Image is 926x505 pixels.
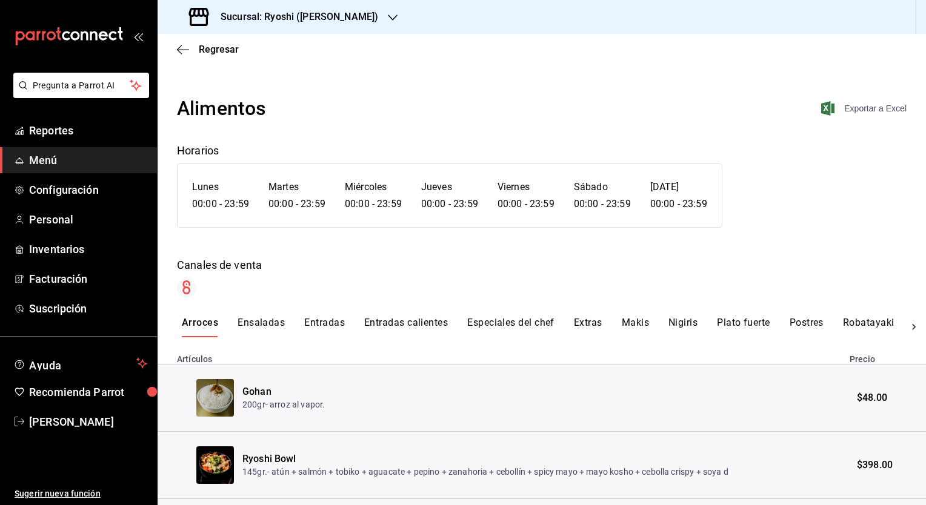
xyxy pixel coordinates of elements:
button: Plato fuerte [717,317,770,337]
h6: Viernes [498,179,555,196]
th: Precio [842,347,926,365]
button: Especiales del chef [467,317,555,337]
span: Regresar [199,44,239,55]
button: Pregunta a Parrot AI [13,73,149,98]
span: $398.00 [857,458,893,472]
span: Inventarios [29,241,147,257]
div: Horarios [177,142,907,159]
a: Pregunta a Parrot AI [8,88,149,101]
h6: 00:00 - 23:59 [421,196,478,213]
button: Entradas [304,317,345,337]
h6: 00:00 - 23:59 [574,196,631,213]
h6: 00:00 - 23:59 [498,196,555,213]
span: Menú [29,152,147,168]
span: $48.00 [857,391,887,405]
button: Entradas calientes [364,317,448,337]
div: Alimentos [177,94,266,123]
button: Postres [790,317,824,337]
span: Configuración [29,182,147,198]
div: Ryoshi Bowl [242,452,728,466]
div: Gohan [242,385,325,399]
img: Preview [196,379,234,417]
h6: Sábado [574,179,631,196]
button: Extras [574,317,602,337]
span: Personal [29,211,147,228]
span: Recomienda Parrot [29,384,147,400]
h3: Sucursal: Ryoshi ([PERSON_NAME]) [211,10,378,24]
button: Regresar [177,44,239,55]
p: 145gr.- atún + salmón + tobiko + aguacate + pepino + zanahoria + cebollín + spicy mayo + mayo kos... [242,466,728,478]
span: Reportes [29,122,147,139]
span: Suscripción [29,300,147,317]
h6: 00:00 - 23:59 [345,196,402,213]
div: scrollable menu categories [182,317,902,337]
h6: Lunes [192,179,249,196]
button: Nigiris [668,317,698,337]
h6: [DATE] [650,179,707,196]
button: open_drawer_menu [133,31,143,41]
button: Exportar a Excel [824,101,907,116]
button: Makis [622,317,649,337]
h6: Martes [268,179,325,196]
span: Pregunta a Parrot AI [33,79,130,92]
button: Arroces [182,317,218,337]
span: [PERSON_NAME] [29,414,147,430]
button: Robatayaki [843,317,894,337]
h6: Miércoles [345,179,402,196]
span: Facturación [29,271,147,287]
h6: 00:00 - 23:59 [268,196,325,213]
th: Artículos [158,347,842,365]
span: Ayuda [29,356,132,371]
h6: 00:00 - 23:59 [650,196,707,213]
h6: Jueves [421,179,478,196]
span: Sugerir nueva función [15,487,147,500]
p: 200gr- arroz al vapor. [242,398,325,411]
button: Ensaladas [238,317,285,337]
h6: 00:00 - 23:59 [192,196,249,213]
img: Preview [196,446,234,484]
div: Canales de venta [177,257,907,273]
